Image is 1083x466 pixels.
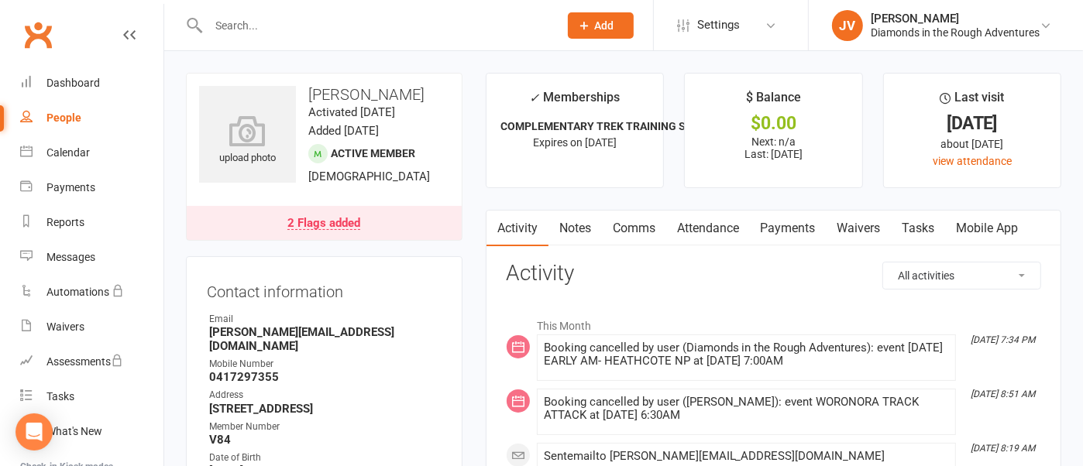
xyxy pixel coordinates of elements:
[204,15,548,36] input: Search...
[971,389,1035,399] i: [DATE] 8:51 AM
[548,211,602,246] a: Notes
[500,120,724,132] strong: COMPLEMENTARY TREK TRAINING SESSION
[20,379,163,414] a: Tasks
[331,147,415,159] span: Active member
[46,251,95,263] div: Messages
[568,12,634,39] button: Add
[20,344,163,379] a: Assessments
[697,8,740,43] span: Settings
[20,135,163,170] a: Calendar
[940,87,1004,115] div: Last visit
[46,216,84,228] div: Reports
[46,111,81,124] div: People
[486,211,548,246] a: Activity
[871,12,1040,26] div: [PERSON_NAME]
[746,87,801,115] div: $ Balance
[209,451,442,465] div: Date of Birth
[666,211,750,246] a: Attendance
[544,449,885,463] span: Sent email to [PERSON_NAME][EMAIL_ADDRESS][DOMAIN_NAME]
[750,211,827,246] a: Payments
[20,101,163,135] a: People
[898,135,1047,152] div: about [DATE]
[20,66,163,101] a: Dashboard
[971,443,1035,454] i: [DATE] 8:19 AM
[46,320,84,333] div: Waivers
[544,396,949,422] div: Booking cancelled by user ([PERSON_NAME]): event WORONORA TRACK ATTACK at [DATE] 6:30AM
[20,205,163,240] a: Reports
[506,262,1041,286] h3: Activity
[971,334,1035,345] i: [DATE] 7:34 PM
[308,124,379,138] time: Added [DATE]
[209,325,442,353] strong: [PERSON_NAME][EMAIL_ADDRESS][DOMAIN_NAME]
[209,312,442,327] div: Email
[533,136,617,149] span: Expires on [DATE]
[699,115,847,132] div: $0.00
[46,355,123,368] div: Assessments
[892,211,946,246] a: Tasks
[209,420,442,434] div: Member Number
[529,91,539,105] i: ✓
[946,211,1030,246] a: Mobile App
[544,341,949,368] div: Booking cancelled by user (Diamonds in the Rough Adventures): event [DATE] EARLY AM- HEATHCOTE NP...
[308,170,430,183] span: [DEMOGRAPHIC_DATA]
[699,135,847,160] p: Next: n/a Last: [DATE]
[20,240,163,275] a: Messages
[20,310,163,344] a: Waivers
[19,15,57,54] a: Clubworx
[46,425,102,437] div: What's New
[832,10,863,41] div: JV
[46,77,100,89] div: Dashboard
[933,155,1012,167] a: view attendance
[20,170,163,205] a: Payments
[20,414,163,449] a: What's New
[209,433,442,447] strong: V84
[287,218,360,230] div: 2 Flags added
[46,181,95,194] div: Payments
[308,105,395,119] time: Activated [DATE]
[529,87,620,116] div: Memberships
[207,277,442,300] h3: Contact information
[46,146,90,159] div: Calendar
[46,390,74,403] div: Tasks
[602,211,666,246] a: Comms
[209,402,442,416] strong: [STREET_ADDRESS]
[209,388,442,403] div: Address
[898,115,1047,132] div: [DATE]
[209,370,442,384] strong: 0417297355
[595,19,614,32] span: Add
[46,286,109,298] div: Automations
[209,357,442,372] div: Mobile Number
[506,310,1041,334] li: This Month
[871,26,1040,39] div: Diamonds in the Rough Adventures
[20,275,163,310] a: Automations
[199,86,449,103] h3: [PERSON_NAME]
[15,413,53,451] div: Open Intercom Messenger
[827,211,892,246] a: Waivers
[199,115,296,166] div: upload photo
